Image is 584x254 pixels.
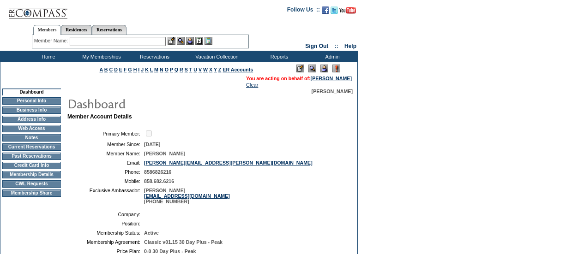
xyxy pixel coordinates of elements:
td: Price Plan: [71,248,140,254]
a: M [154,67,158,72]
td: Web Access [2,125,61,132]
td: Email: [71,160,140,165]
span: [DATE] [144,142,160,147]
td: Admin [305,51,358,62]
a: Reservations [92,25,126,35]
img: Become our fan on Facebook [322,6,329,14]
a: B [104,67,108,72]
img: Impersonate [186,37,194,45]
img: Impersonate [320,65,328,72]
span: 858.682.6216 [144,178,174,184]
a: A [100,67,103,72]
a: [PERSON_NAME] [311,76,352,81]
td: Phone: [71,169,140,175]
span: Active [144,230,159,236]
td: Notes [2,134,61,142]
td: Exclusive Ambassador: [71,188,140,204]
a: Y [214,67,217,72]
td: Home [21,51,74,62]
img: b_calculator.gif [205,37,212,45]
img: Reservations [195,37,203,45]
td: Vacation Collection [180,51,252,62]
img: View Mode [308,65,316,72]
a: ER Accounts [223,67,253,72]
a: Help [344,43,356,49]
a: L [150,67,153,72]
a: Residences [61,25,92,35]
img: Edit Mode [296,65,304,72]
a: Q [175,67,178,72]
td: Member Name: [71,151,140,156]
td: Membership Share [2,189,61,197]
a: Follow us on Twitter [331,9,338,15]
img: b_edit.gif [168,37,175,45]
a: P [170,67,173,72]
td: Address Info [2,116,61,123]
b: Member Account Details [67,113,132,120]
td: Past Reservations [2,153,61,160]
a: G [128,67,132,72]
span: 8586826216 [144,169,171,175]
td: Follow Us :: [287,6,320,17]
td: Membership Status: [71,230,140,236]
td: Mobile: [71,178,140,184]
a: R [180,67,183,72]
a: Subscribe to our YouTube Channel [339,9,356,15]
a: E [119,67,122,72]
span: [PERSON_NAME] [144,151,185,156]
td: Reports [252,51,305,62]
td: Primary Member: [71,129,140,138]
a: H [133,67,137,72]
td: Personal Info [2,97,61,105]
td: Member Since: [71,142,140,147]
span: Classic v01.15 30 Day Plus - Peak [144,239,223,245]
a: V [199,67,202,72]
img: pgTtlDashboard.gif [67,94,252,112]
td: CWL Requests [2,180,61,188]
img: Subscribe to our YouTube Channel [339,7,356,14]
span: [PERSON_NAME] [PHONE_NUMBER] [144,188,230,204]
td: Membership Details [2,171,61,178]
a: F [124,67,127,72]
a: Z [218,67,222,72]
a: C [109,67,113,72]
td: My Memberships [74,51,127,62]
td: Company: [71,212,140,217]
span: :: [335,43,338,49]
div: Member Name: [34,37,70,45]
a: W [203,67,208,72]
a: K [145,67,149,72]
a: D [114,67,118,72]
a: U [193,67,197,72]
td: Position: [71,221,140,226]
a: J [141,67,144,72]
td: Business Info [2,106,61,114]
td: Credit Card Info [2,162,61,169]
a: T [189,67,193,72]
a: Clear [246,82,258,88]
a: [PERSON_NAME][EMAIL_ADDRESS][PERSON_NAME][DOMAIN_NAME] [144,160,313,165]
a: N [160,67,163,72]
span: 0-0 30 Day Plus - Peak [144,248,196,254]
a: S [185,67,188,72]
a: Become our fan on Facebook [322,9,329,15]
td: Current Reservations [2,143,61,151]
img: View [177,37,185,45]
a: [EMAIL_ADDRESS][DOMAIN_NAME] [144,193,230,199]
a: Sign Out [305,43,328,49]
a: Members [33,25,61,35]
img: Follow us on Twitter [331,6,338,14]
td: Reservations [127,51,180,62]
img: Log Concern/Member Elevation [332,65,340,72]
span: [PERSON_NAME] [312,89,353,94]
span: You are acting on behalf of: [246,76,352,81]
td: Membership Agreement: [71,239,140,245]
a: O [165,67,169,72]
a: I [138,67,139,72]
a: X [209,67,212,72]
td: Dashboard [2,89,61,95]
